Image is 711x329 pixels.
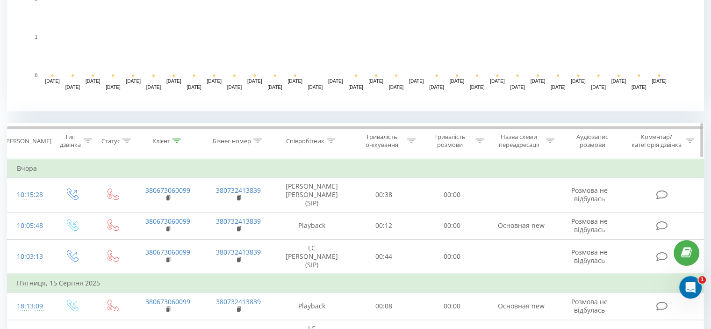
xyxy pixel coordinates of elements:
text: [DATE] [166,79,181,84]
text: [DATE] [531,79,546,84]
text: [DATE] [591,85,606,90]
text: [DATE] [571,79,586,84]
text: [DATE] [510,85,525,90]
td: Основная new [486,212,556,239]
text: [DATE] [86,79,101,84]
td: 00:12 [350,212,418,239]
text: [DATE] [65,85,80,90]
div: 10:03:13 [17,248,42,266]
text: [DATE] [287,79,302,84]
div: Тривалість очікування [359,133,405,149]
text: [DATE] [308,85,323,90]
div: Бізнес номер [213,137,251,145]
div: 18:13:09 [17,297,42,315]
text: [DATE] [652,79,667,84]
td: LC [PERSON_NAME] (SIP) [274,239,350,274]
span: Розмова не відбулась [571,297,608,314]
td: 00:00 [418,292,486,320]
span: Розмова не відбулась [571,186,608,203]
text: 1 [35,35,37,40]
a: 380673060099 [145,186,190,195]
td: Playback [274,292,350,320]
text: [DATE] [146,85,161,90]
td: Основная new [486,292,556,320]
text: [DATE] [611,79,626,84]
text: [DATE] [227,85,242,90]
td: 00:00 [418,239,486,274]
text: [DATE] [328,79,343,84]
div: Клієнт [152,137,170,145]
div: Тривалість розмови [426,133,473,149]
text: [DATE] [632,85,646,90]
td: 00:00 [418,178,486,212]
div: Тип дзвінка [59,133,81,149]
text: [DATE] [267,85,282,90]
td: П’ятниця, 15 Серпня 2025 [7,274,704,292]
text: [DATE] [126,79,141,84]
a: 380732413839 [216,217,261,226]
div: 10:05:48 [17,217,42,235]
div: [PERSON_NAME] [4,137,51,145]
div: Коментар/категорія дзвінка [629,133,683,149]
text: [DATE] [106,85,121,90]
div: 10:15:28 [17,186,42,204]
td: 00:08 [350,292,418,320]
a: 380732413839 [216,186,261,195]
td: 00:00 [418,212,486,239]
a: 380673060099 [145,297,190,306]
text: [DATE] [207,79,222,84]
text: [DATE] [348,85,363,90]
text: [DATE] [551,85,566,90]
text: [DATE] [369,79,384,84]
a: 380673060099 [145,217,190,226]
text: [DATE] [45,79,60,84]
div: Співробітник [286,137,324,145]
text: [DATE] [429,85,444,90]
div: Аудіозапис розмови [565,133,620,149]
span: Розмова не відбулась [571,248,608,265]
text: [DATE] [389,85,404,90]
a: 380673060099 [145,248,190,256]
span: 1 [698,276,706,284]
a: 380732413839 [216,248,261,256]
text: [DATE] [247,79,262,84]
td: Вчора [7,159,704,178]
iframe: Intercom live chat [679,276,702,299]
span: Розмова не відбулась [571,217,608,234]
text: [DATE] [490,79,505,84]
text: [DATE] [470,85,485,90]
text: 0 [35,73,37,78]
text: [DATE] [450,79,465,84]
text: [DATE] [409,79,424,84]
td: 00:44 [350,239,418,274]
text: [DATE] [187,85,201,90]
div: Статус [101,137,120,145]
div: Назва схеми переадресації [495,133,544,149]
td: Playback [274,212,350,239]
a: 380732413839 [216,297,261,306]
td: [PERSON_NAME] [PERSON_NAME] (SIP) [274,178,350,212]
td: 00:38 [350,178,418,212]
